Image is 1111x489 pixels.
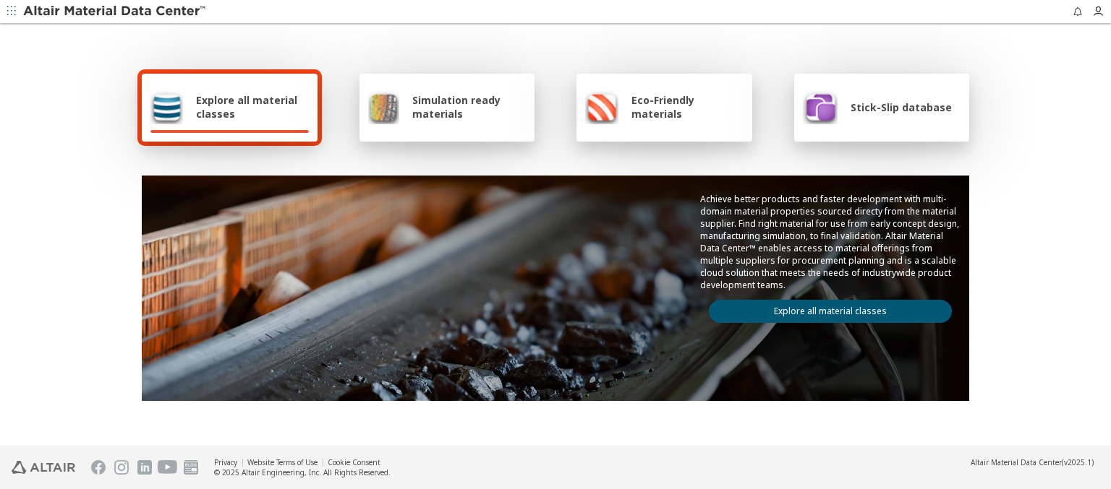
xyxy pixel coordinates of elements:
[585,90,618,124] img: Eco-Friendly materials
[971,457,1062,467] span: Altair Material Data Center
[971,457,1094,467] div: (v2025.1)
[247,457,318,467] a: Website Terms of Use
[214,467,391,477] div: © 2025 Altair Engineering, Inc. All Rights Reserved.
[23,4,208,19] img: Altair Material Data Center
[709,300,952,323] a: Explore all material classes
[631,93,743,121] span: Eco-Friendly materials
[803,90,838,124] img: Stick-Slip database
[12,461,75,474] img: Altair Engineering
[700,193,961,291] p: Achieve better products and faster development with multi-domain material properties sourced dire...
[150,90,183,124] img: Explore all material classes
[412,93,526,121] span: Simulation ready materials
[328,457,380,467] a: Cookie Consent
[368,90,399,124] img: Simulation ready materials
[196,93,309,121] span: Explore all material classes
[214,457,237,467] a: Privacy
[851,100,952,114] span: Stick-Slip database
